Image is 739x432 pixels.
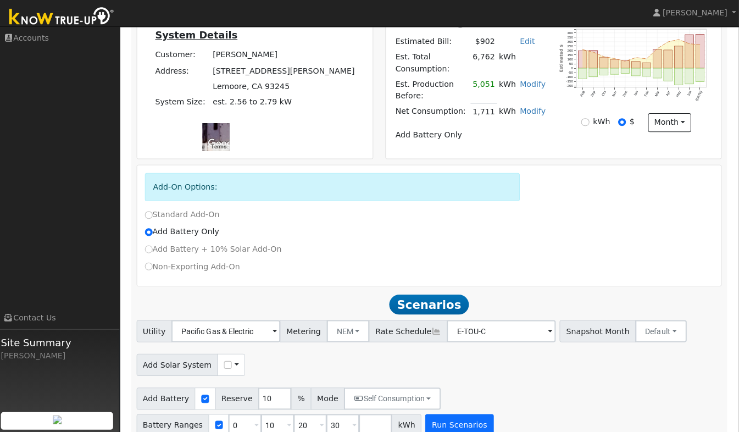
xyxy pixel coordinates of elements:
[613,90,619,98] text: Nov
[675,47,684,69] rect: onclick=""
[214,95,359,110] td: System Size
[619,119,627,126] input: $
[582,119,590,126] input: kWh
[591,90,597,97] text: Sep
[149,209,223,220] label: Standard Add-On
[5,334,118,349] span: Site Summary
[675,69,684,85] rect: onclick=""
[157,95,214,110] td: System Size:
[573,67,575,70] text: 0
[396,35,473,50] td: Estimated Bill:
[499,77,520,104] td: kWh
[663,9,727,18] span: [PERSON_NAME]
[700,45,701,46] circle: onclick=""
[594,117,612,128] label: kWh
[690,44,691,45] circle: onclick=""
[655,91,661,98] text: Mar
[581,90,587,97] text: Aug
[568,84,575,88] text: -200
[214,48,359,64] td: [PERSON_NAME]
[580,52,588,69] rect: onclick=""
[643,69,652,77] rect: onclick=""
[668,42,669,43] circle: onclick=""
[569,32,575,36] text: 400
[633,69,641,76] rect: onclick=""
[149,245,157,253] input: Add Battery + 10% Solar Add-On
[569,49,575,53] text: 200
[499,104,520,120] td: kWh
[623,69,631,74] rect: onclick=""
[643,64,652,69] rect: onclick=""
[149,228,157,236] input: Add Battery Only
[473,35,498,50] td: $902
[57,414,66,423] img: retrieve
[569,54,575,58] text: 150
[473,104,498,120] td: 1,711
[449,319,557,341] input: Select a Rate Schedule
[283,319,330,341] span: Metering
[686,36,694,69] rect: onclick=""
[175,319,284,341] input: Select a Utility
[149,226,223,237] label: Add Battery Only
[601,58,609,69] rect: onclick=""
[604,57,605,58] circle: onclick=""
[697,69,705,82] rect: onclick=""
[521,107,547,116] a: Modify
[521,80,547,89] a: Modify
[149,262,157,270] input: Non-Exporting Add-On
[396,128,549,143] td: Add Battery Only
[697,35,705,69] rect: onclick=""
[214,79,359,95] td: Lemoore, CA 93245
[398,18,473,29] u: Annual Usage
[591,69,599,77] rect: onclick=""
[371,319,449,341] span: Rate Schedule
[214,144,230,150] a: Terms
[347,386,443,408] button: Self Consumption
[568,75,575,79] text: -100
[631,117,636,128] label: $
[665,51,673,69] rect: onclick=""
[149,211,157,219] input: Standard Add-On
[623,62,631,69] rect: onclick=""
[5,349,118,361] div: [PERSON_NAME]
[636,58,637,59] circle: onclick=""
[634,90,640,97] text: Jan
[676,90,682,98] text: May
[580,69,588,79] rect: onclick=""
[157,64,214,79] td: Address:
[649,114,692,132] button: month
[473,77,498,104] td: 5,051
[209,137,245,151] img: Google
[658,49,659,50] circle: onclick=""
[159,31,241,42] u: System Details
[568,80,575,84] text: -150
[594,52,595,53] circle: onclick=""
[571,62,575,66] text: 50
[679,40,680,41] circle: onclick=""
[601,69,609,76] rect: onclick=""
[149,243,285,254] label: Add Battery + 10% Solar Add-On
[141,319,176,341] span: Utility
[141,386,199,408] span: Add Battery
[569,41,575,45] text: 300
[219,386,263,408] span: Reserve
[665,69,673,81] rect: onclick=""
[636,319,687,341] button: Default
[216,98,295,107] span: est. 2.56 to 2.79 kW
[330,319,373,341] button: NEM
[633,62,641,69] rect: onclick=""
[521,38,536,47] a: Edit
[499,50,549,77] td: kWh
[473,50,498,77] td: 6,762
[654,69,662,79] rect: onclick=""
[396,50,473,77] td: Est. Total Consumption:
[396,77,473,104] td: Est. Production Before:
[396,104,473,120] td: Net Consumption:
[8,6,124,31] img: Know True-Up
[157,48,214,64] td: Customer:
[569,36,575,40] text: 350
[569,45,575,49] text: 250
[644,90,651,97] text: Feb
[666,91,671,97] text: Apr
[560,46,565,73] text: Estimated $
